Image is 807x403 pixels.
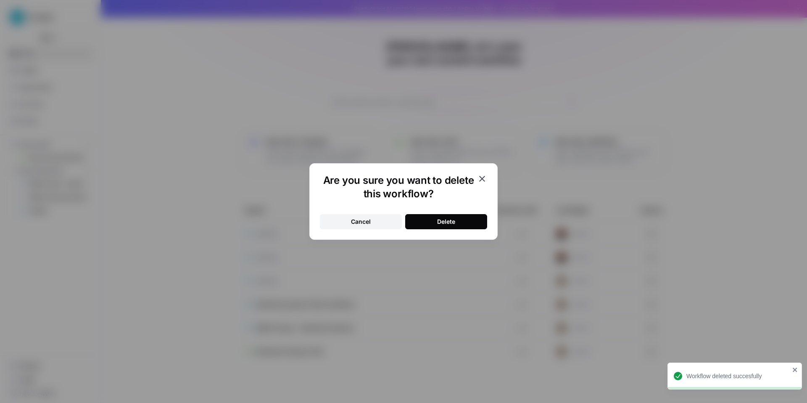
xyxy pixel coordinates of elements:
[320,214,402,229] button: Cancel
[792,366,798,373] button: close
[351,217,371,226] div: Cancel
[437,217,455,226] div: Delete
[405,214,487,229] button: Delete
[686,372,790,380] div: Workflow deleted succesfully
[320,174,477,201] h1: Are you sure you want to delete this workflow?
